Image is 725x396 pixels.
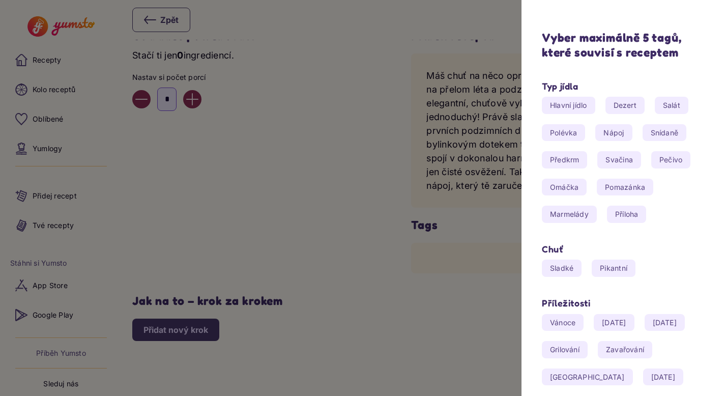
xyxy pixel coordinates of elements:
h3: Příležitosti [542,297,705,309]
yumsto-tag: Sladké [542,260,582,277]
h3: Typ jídla [542,80,705,92]
yumsto-tag: Nápoj [595,124,632,142]
yumsto-tag: Salát [655,97,688,114]
yumsto-tag: [GEOGRAPHIC_DATA] [542,369,633,386]
yumsto-tag: Vánoce [542,314,584,331]
yumsto-tag: [DATE] [643,369,683,386]
yumsto-tag: Zavařování [598,341,652,358]
yumsto-tag: Polévka [542,124,585,142]
yumsto-tag: [DATE] [594,314,634,331]
h1: Vyber maximálně 5 tagů, které souvisí s receptem [542,31,705,60]
yumsto-tag: Grilování [542,341,588,358]
yumsto-tag: Omáčka [542,179,587,196]
yumsto-tag: Pomazánka [597,179,653,196]
yumsto-tag: [DATE] [645,314,685,331]
yumsto-tag: Předkrm [542,151,587,168]
h3: Chuť [542,243,705,255]
yumsto-tag: Hlavní jídlo [542,97,595,114]
yumsto-tag: Pečivo [651,151,690,168]
yumsto-tag: Pikantní [592,260,635,277]
yumsto-tag: Snídaně [643,124,686,142]
yumsto-tag: Dezert [605,97,645,114]
yumsto-tag: Příloha [607,206,646,223]
yumsto-tag: Marmelády [542,206,597,223]
yumsto-tag: Svačina [597,151,641,168]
